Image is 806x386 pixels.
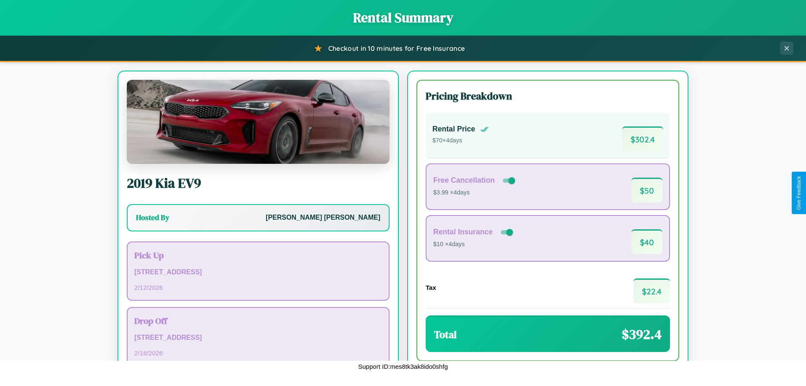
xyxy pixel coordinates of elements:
h4: Free Cancellation [433,176,495,185]
h2: 2019 Kia EV9 [127,174,390,192]
p: $10 × 4 days [433,239,515,250]
h4: Rental Insurance [433,228,493,236]
h4: Rental Price [432,125,475,134]
p: [STREET_ADDRESS] [134,266,382,278]
p: [STREET_ADDRESS] [134,332,382,344]
p: $3.99 × 4 days [433,187,517,198]
span: $ 302.4 [622,126,663,151]
span: $ 50 [631,178,662,202]
h3: Pick Up [134,249,382,261]
img: Kia EV9 [127,80,390,164]
p: [PERSON_NAME] [PERSON_NAME] [266,212,380,224]
div: Give Feedback [796,176,802,210]
h3: Total [434,328,457,341]
p: 2 / 16 / 2026 [134,347,382,359]
h1: Rental Summary [8,8,798,27]
p: $ 70 × 4 days [432,135,489,146]
p: 2 / 12 / 2026 [134,282,382,293]
span: $ 22.4 [633,278,670,303]
h4: Tax [426,284,436,291]
h3: Hosted By [136,213,169,223]
span: $ 40 [631,229,662,254]
span: Checkout in 10 minutes for Free Insurance [328,44,465,53]
span: $ 392.4 [622,325,662,344]
h3: Drop Off [134,315,382,327]
p: Support ID: mes8tk3ak8ido0shfg [358,361,447,372]
h3: Pricing Breakdown [426,89,670,103]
